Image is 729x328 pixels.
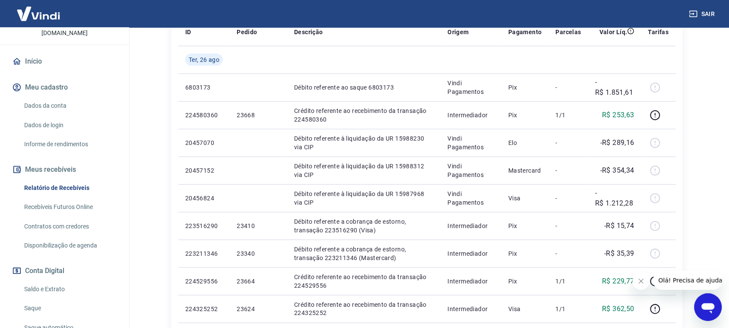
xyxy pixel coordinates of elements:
p: - [556,249,581,258]
p: 223211346 [185,249,223,258]
p: Vindi Pagamentos [448,190,495,207]
p: Visa [508,194,542,203]
a: Dados da conta [21,97,119,115]
p: Elo [508,138,542,147]
p: Valor Líq. [599,28,628,36]
p: ID [185,28,191,36]
p: -R$ 354,34 [600,165,634,176]
p: Débito referente à liquidação da UR 15988230 via CIP [294,134,434,151]
p: - [556,83,581,92]
span: Ter, 26 ago [189,55,219,64]
p: 224325252 [185,305,223,313]
p: -R$ 35,39 [605,248,635,259]
p: 20456824 [185,194,223,203]
a: Contratos com credores [21,218,119,235]
p: Crédito referente ao recebimento da transação 224325252 [294,300,434,318]
p: [PERSON_NAME][EMAIL_ADDRESS][DOMAIN_NAME] [7,19,122,38]
a: Relatório de Recebíveis [21,179,119,197]
p: 23624 [237,305,280,313]
p: Vindi Pagamentos [448,134,495,151]
p: Crédito referente ao recebimento da transação 224580360 [294,106,434,124]
p: Débito referente à liquidação da UR 15988312 via CIP [294,162,434,179]
img: Vindi [10,0,67,27]
button: Meu cadastro [10,78,119,97]
iframe: Fechar mensagem [633,273,650,290]
p: R$ 362,50 [602,304,635,314]
a: Saldo e Extrato [21,280,119,298]
p: Pedido [237,28,257,36]
a: Disponibilização de agenda [21,237,119,254]
a: Recebíveis Futuros Online [21,198,119,216]
p: Pix [508,277,542,286]
p: 23340 [237,249,280,258]
p: 1/1 [556,111,581,119]
p: 224580360 [185,111,223,119]
p: Intermediador [448,111,495,119]
span: Olá! Precisa de ajuda? [5,6,73,13]
p: 23410 [237,222,280,230]
p: 223516290 [185,222,223,230]
p: Mastercard [508,166,542,175]
p: Pix [508,222,542,230]
p: 224529556 [185,277,223,286]
p: Pagamento [508,28,542,36]
iframe: Botão para abrir a janela de mensagens [694,293,722,321]
p: Débito referente a cobrança de estorno, transação 223211346 (Mastercard) [294,245,434,262]
p: Origem [448,28,469,36]
p: Tarifas [648,28,669,36]
p: Intermediador [448,249,495,258]
p: Pix [508,83,542,92]
p: Pix [508,111,542,119]
p: Débito referente a cobrança de estorno, transação 223516290 (Visa) [294,217,434,235]
p: Débito referente ao saque 6803173 [294,83,434,92]
p: Intermediador [448,222,495,230]
a: Saque [21,299,119,317]
p: R$ 229,77 [602,276,635,286]
p: 20457070 [185,138,223,147]
p: 6803173 [185,83,223,92]
p: -R$ 1.851,61 [595,77,634,98]
p: - [556,166,581,175]
p: R$ 253,63 [602,110,635,120]
a: Informe de rendimentos [21,135,119,153]
button: Conta Digital [10,261,119,280]
p: Vindi Pagamentos [448,79,495,96]
p: 23664 [237,277,280,286]
p: - [556,222,581,230]
p: Visa [508,305,542,313]
a: Início [10,52,119,71]
p: Descrição [294,28,323,36]
p: Intermediador [448,277,495,286]
p: - [556,138,581,147]
p: - [556,194,581,203]
button: Sair [688,6,719,22]
p: -R$ 289,16 [600,138,634,148]
p: 20457152 [185,166,223,175]
p: -R$ 1.212,28 [595,188,634,209]
p: 23668 [237,111,280,119]
p: Vindi Pagamentos [448,162,495,179]
p: 1/1 [556,277,581,286]
a: Dados de login [21,116,119,134]
p: Débito referente à liquidação da UR 15987968 via CIP [294,190,434,207]
p: Crédito referente ao recebimento da transação 224529556 [294,273,434,290]
iframe: Mensagem da empresa [653,271,722,290]
p: Pix [508,249,542,258]
p: -R$ 15,74 [605,221,635,231]
button: Meus recebíveis [10,160,119,179]
p: Intermediador [448,305,495,313]
p: 1/1 [556,305,581,313]
p: Parcelas [556,28,581,36]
